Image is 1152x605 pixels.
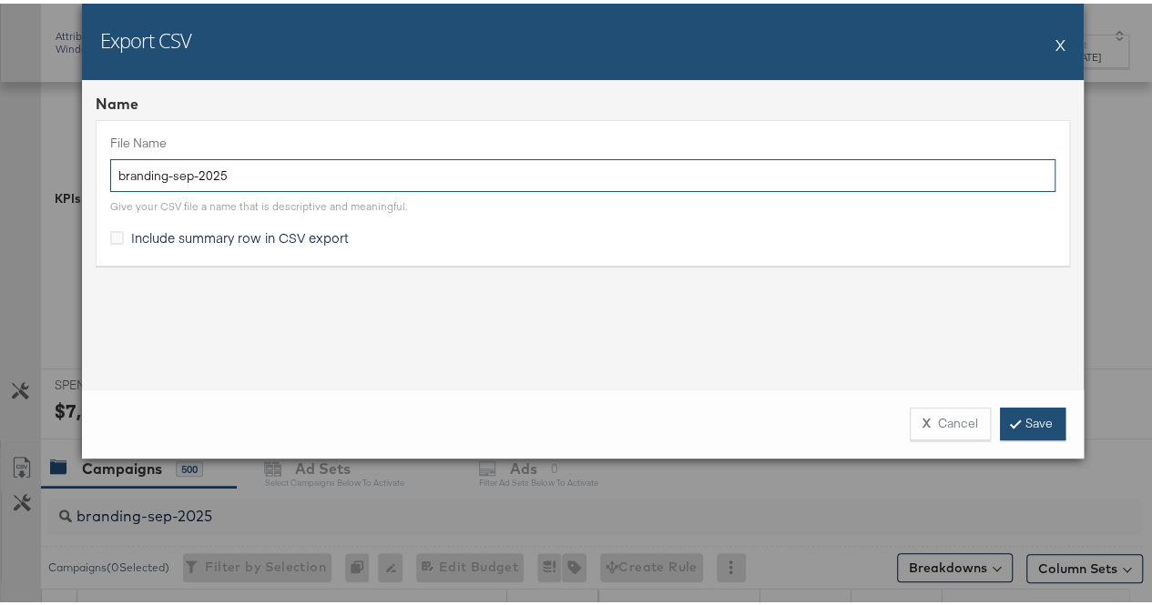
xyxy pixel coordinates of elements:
[110,196,407,210] div: Give your CSV file a name that is descriptive and meaningful.
[110,131,1055,148] label: File Name
[100,23,191,50] h2: Export CSV
[1055,23,1065,59] button: X
[131,225,349,243] span: Include summary row in CSV export
[923,411,931,429] strong: X
[910,404,991,437] button: XCancel
[1000,404,1065,437] a: Save
[96,90,1070,111] div: Name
